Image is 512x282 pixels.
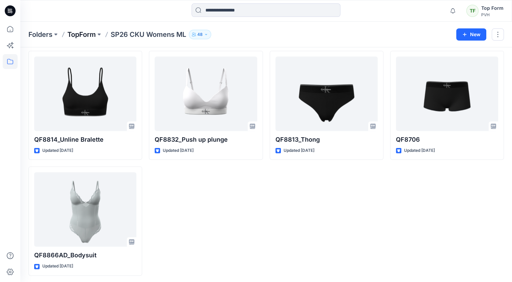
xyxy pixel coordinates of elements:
a: QF8813_Thong [275,56,378,131]
p: QF8866AD_Bodysuit [34,251,136,260]
div: TF [466,5,478,17]
p: Updated [DATE] [404,147,435,154]
a: QF8832_Push up plunge [155,56,257,131]
p: Updated [DATE] [42,147,73,154]
p: Updated [DATE] [42,263,73,270]
p: QF8814_Unline Bralette [34,135,136,144]
button: New [456,28,486,41]
p: Updated [DATE] [284,147,314,154]
p: QF8832_Push up plunge [155,135,257,144]
p: Updated [DATE] [163,147,194,154]
p: SP26 CKU Womens ML [111,30,186,39]
a: Folders [28,30,52,39]
a: QF8706 [396,56,498,131]
button: 48 [189,30,211,39]
a: TopForm [67,30,96,39]
div: PVH [481,12,504,17]
p: QF8706 [396,135,498,144]
a: QF8814_Unline Bralette [34,56,136,131]
p: 48 [197,31,203,38]
div: Top Form [481,4,504,12]
a: QF8866AD_Bodysuit [34,172,136,246]
p: QF8813_Thong [275,135,378,144]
